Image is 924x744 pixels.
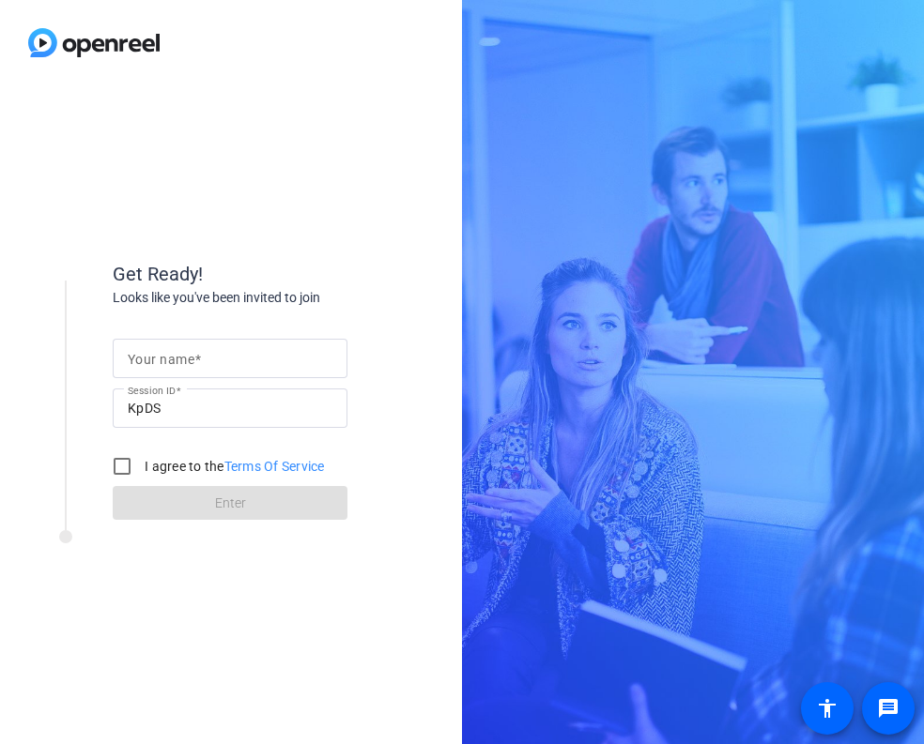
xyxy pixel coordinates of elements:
[141,457,325,476] label: I agree to the
[128,352,194,367] mat-label: Your name
[113,288,488,308] div: Looks like you've been invited to join
[128,385,176,396] mat-label: Session ID
[224,459,325,474] a: Terms Of Service
[816,697,839,720] mat-icon: accessibility
[113,260,488,288] div: Get Ready!
[877,697,900,720] mat-icon: message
